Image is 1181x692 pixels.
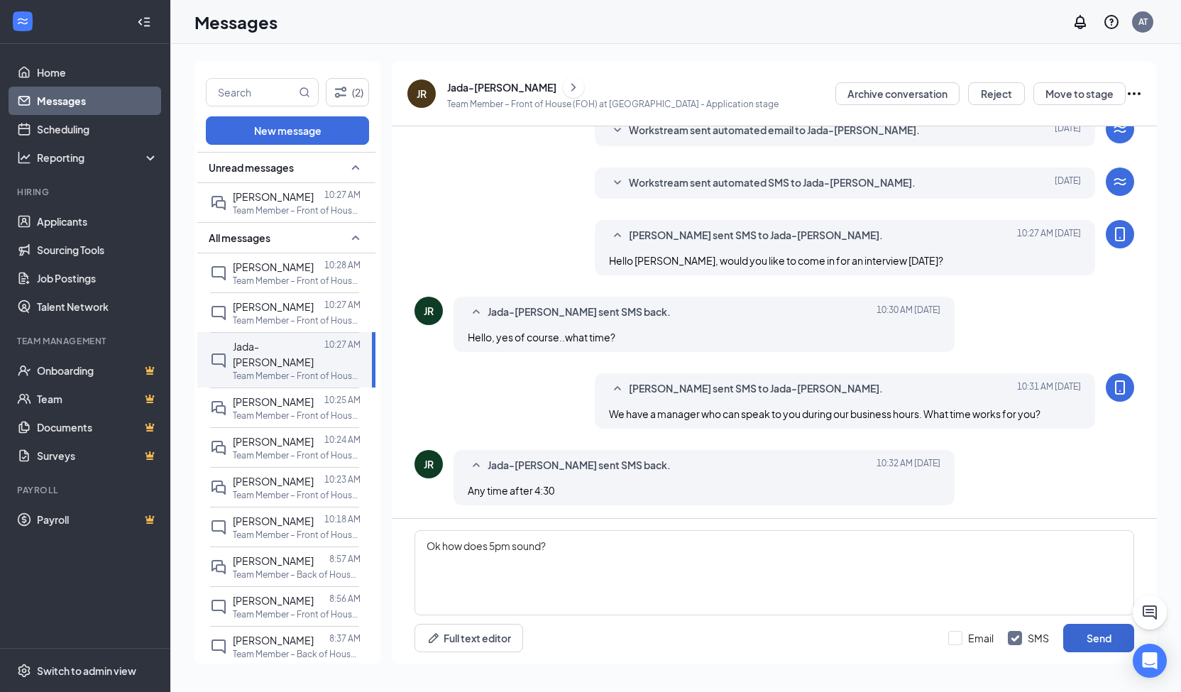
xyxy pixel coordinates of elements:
span: Any time after 4:30 [468,484,554,497]
span: [PERSON_NAME] [233,300,314,313]
div: Switch to admin view [37,664,136,678]
svg: DoubleChat [210,400,227,417]
svg: Pen [427,631,441,645]
span: [PERSON_NAME] sent SMS to Jada-[PERSON_NAME]. [629,227,883,244]
p: 10:18 AM [324,513,361,525]
span: Jada-[PERSON_NAME] sent SMS back. [488,304,671,321]
span: [PERSON_NAME] [233,515,314,527]
p: 10:27 AM [324,339,361,351]
span: [PERSON_NAME] [233,435,314,448]
svg: SmallChevronDown [609,122,626,139]
svg: ChatInactive [210,598,227,615]
div: Reporting [37,150,159,165]
svg: SmallChevronUp [347,229,364,246]
div: Jada-[PERSON_NAME] [447,80,556,94]
svg: DoubleChat [210,439,227,456]
svg: MagnifyingGlass [299,87,310,98]
svg: Ellipses [1126,85,1143,102]
button: Archive conversation [835,82,960,105]
button: Full text editorPen [414,624,523,652]
p: Team Member – Front of House (FOH) at [GEOGRAPHIC_DATA] [233,275,361,287]
svg: ChatInactive [210,304,227,322]
span: We have a manager who can speak to you during our business hours. What time works for you? [609,407,1040,420]
svg: ChatInactive [210,519,227,536]
p: 10:27 AM [324,299,361,311]
svg: WorkstreamLogo [1111,121,1128,138]
span: [DATE] 10:32 AM [877,457,940,474]
svg: ChatInactive [210,265,227,282]
svg: DoubleChat [210,479,227,496]
p: 10:27 AM [324,189,361,201]
div: Team Management [17,335,155,347]
span: Workstream sent automated SMS to Jada-[PERSON_NAME]. [629,175,916,192]
div: JR [424,457,434,471]
svg: SmallChevronUp [468,304,485,321]
span: [PERSON_NAME] [233,594,314,607]
p: Team Member – Back of House (BOH) at [GEOGRAPHIC_DATA] [233,648,361,660]
button: Move to stage [1033,82,1126,105]
a: Applicants [37,207,158,236]
span: [PERSON_NAME] [233,190,314,203]
svg: MobileSms [1111,226,1128,243]
button: New message [206,116,369,145]
svg: MobileSms [1111,379,1128,396]
p: Team Member – Front of House (FOH) at [GEOGRAPHIC_DATA] [233,370,361,382]
button: ChevronRight [563,77,584,98]
span: [DATE] 10:30 AM [877,304,940,321]
span: Hello [PERSON_NAME], would you like to come in for an interview [DATE]? [609,254,943,267]
p: Team Member – Front of House (FOH) at [GEOGRAPHIC_DATA] [233,410,361,422]
svg: WorkstreamLogo [1111,173,1128,190]
p: Team Member – Front of House (FOH) at [GEOGRAPHIC_DATA] [233,529,361,541]
div: JR [424,304,434,318]
span: Jada-[PERSON_NAME] sent SMS back. [488,457,671,474]
p: Team Member – Back of House (BOH) at [GEOGRAPHIC_DATA] [233,569,361,581]
svg: SmallChevronUp [468,457,485,474]
a: TeamCrown [37,385,158,413]
a: PayrollCrown [37,505,158,534]
svg: DoubleChat [210,559,227,576]
div: JR [417,87,427,101]
p: Team Member – Front of House (FOH) at [GEOGRAPHIC_DATA] [233,314,361,326]
span: Hello, yes of course..what time? [468,331,615,344]
input: Search [207,79,296,106]
a: Messages [37,87,158,115]
h1: Messages [194,10,278,34]
p: Team Member – Front of House (FOH) at [GEOGRAPHIC_DATA] [233,489,361,501]
span: [PERSON_NAME] [233,554,314,567]
span: [PERSON_NAME] [233,395,314,408]
p: 8:56 AM [329,593,361,605]
span: Workstream sent automated email to Jada-[PERSON_NAME]. [629,122,920,139]
button: Filter (2) [326,78,369,106]
span: All messages [209,231,270,245]
svg: WorkstreamLogo [16,14,30,28]
button: Reject [968,82,1025,105]
p: 10:28 AM [324,259,361,271]
svg: QuestionInfo [1103,13,1120,31]
span: [DATE] [1055,122,1081,139]
a: SurveysCrown [37,441,158,470]
textarea: Ok how does 5pm sound? [414,530,1134,615]
button: ChatActive [1133,595,1167,630]
svg: Analysis [17,150,31,165]
a: OnboardingCrown [37,356,158,385]
button: Send [1063,624,1134,652]
span: [DATE] 10:31 AM [1017,380,1081,397]
svg: Notifications [1072,13,1089,31]
p: 8:37 AM [329,632,361,644]
p: Team Member – Front of House (FOH) at [GEOGRAPHIC_DATA] [233,608,361,620]
span: [DATE] 10:27 AM [1017,227,1081,244]
svg: Filter [332,84,349,101]
p: Team Member – Front of House (FOH) at [GEOGRAPHIC_DATA] [233,204,361,216]
p: 8:57 AM [329,553,361,565]
svg: SmallChevronDown [609,175,626,192]
p: 10:23 AM [324,473,361,485]
a: Sourcing Tools [37,236,158,264]
svg: DoubleChat [210,194,227,212]
span: Jada-[PERSON_NAME] [233,340,314,368]
a: Job Postings [37,264,158,292]
span: [PERSON_NAME] sent SMS to Jada-[PERSON_NAME]. [629,380,883,397]
svg: ChatInactive [210,638,227,655]
div: AT [1138,16,1148,28]
span: [DATE] [1055,175,1081,192]
p: Team Member – Front of House (FOH) at [GEOGRAPHIC_DATA] [233,449,361,461]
